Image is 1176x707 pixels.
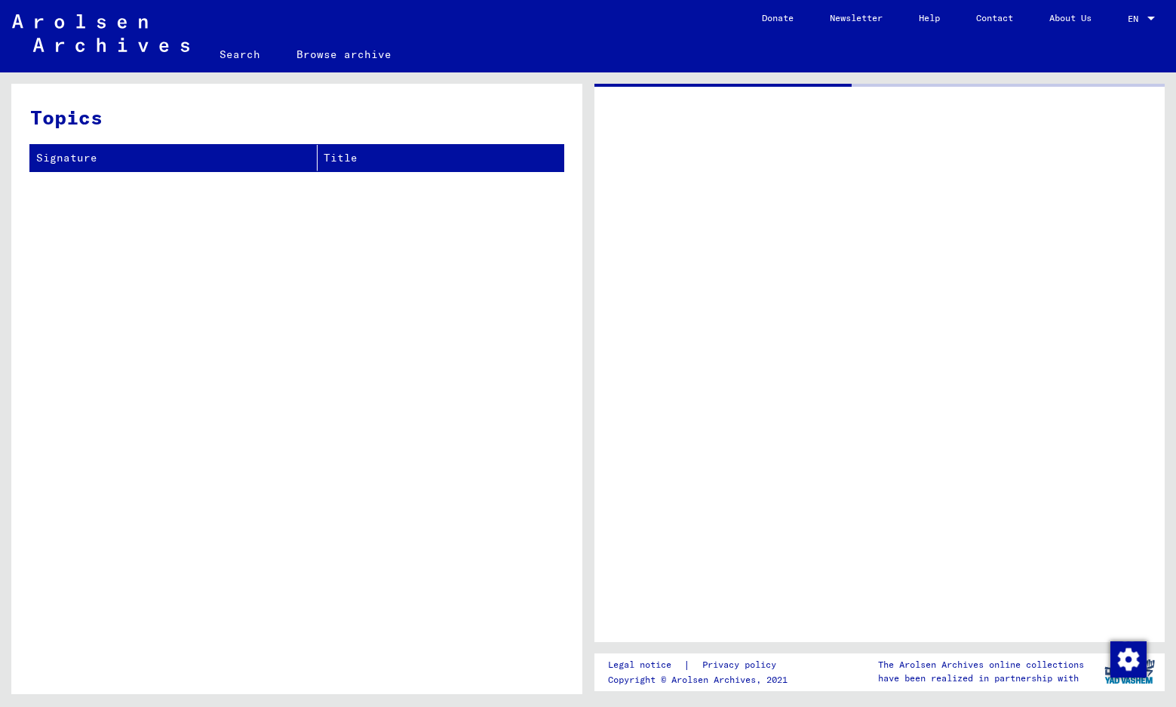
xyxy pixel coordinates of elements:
[608,657,794,673] div: |
[1128,14,1144,24] span: EN
[318,145,563,171] th: Title
[201,36,278,72] a: Search
[1101,653,1158,690] img: yv_logo.png
[608,673,794,687] p: Copyright © Arolsen Archives, 2021
[690,657,794,673] a: Privacy policy
[278,36,410,72] a: Browse archive
[1110,641,1146,677] div: Change consent
[12,14,189,52] img: Arolsen_neg.svg
[30,145,318,171] th: Signature
[1110,641,1147,678] img: Change consent
[878,658,1084,672] p: The Arolsen Archives online collections
[608,657,683,673] a: Legal notice
[878,672,1084,685] p: have been realized in partnership with
[30,103,563,132] h3: Topics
